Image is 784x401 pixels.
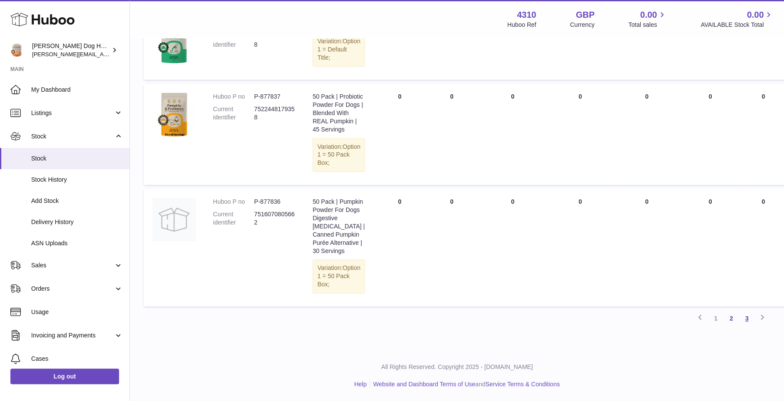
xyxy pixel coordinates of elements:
[254,210,295,227] dd: 7516070805662
[254,105,295,122] dd: 7522448179358
[152,20,196,64] img: product image
[477,189,548,306] td: 0
[426,84,477,185] td: 0
[681,189,740,306] td: 0
[723,311,739,326] a: 2
[739,311,755,326] a: 3
[681,12,740,80] td: 0
[426,189,477,306] td: 0
[213,210,254,227] dt: Current identifier
[373,380,475,387] a: Website and Dashboard Terms of Use
[570,21,595,29] div: Currency
[370,380,560,388] li: and
[31,132,114,141] span: Stock
[313,198,365,255] div: 50 Pack | Pumpkin Powder For Dogs Digestive [MEDICAL_DATA] | Canned Pumpkin Purée Alternative | 3...
[507,21,536,29] div: Huboo Ref
[374,12,426,80] td: 0
[254,93,295,101] dd: P-877837
[628,21,667,29] span: Total sales
[640,9,657,21] span: 0.00
[708,311,723,326] a: 1
[681,84,740,185] td: 0
[645,198,648,205] span: 0
[317,143,360,167] span: Option 1 = 50 Pack Box;
[477,84,548,185] td: 0
[548,189,613,306] td: 0
[477,12,548,80] td: 0
[548,12,613,80] td: 0
[31,86,123,94] span: My Dashboard
[628,9,667,29] a: 0.00 Total sales
[313,32,365,67] div: Variation:
[700,21,774,29] span: AVAILABLE Stock Total
[426,12,477,80] td: 0
[31,239,123,247] span: ASN Uploads
[31,308,123,316] span: Usage
[317,38,360,61] span: Option 1 = Default Title;
[374,84,426,185] td: 0
[10,369,119,384] a: Log out
[137,363,777,371] p: All Rights Reserved. Copyright 2025 - [DOMAIN_NAME]
[313,93,365,133] div: 50 Pack | Probiotic Powder For Dogs | Blended With REAL Pumpkin | 45 Servings
[31,154,123,163] span: Stock
[374,189,426,306] td: 0
[32,51,174,58] span: [PERSON_NAME][EMAIL_ADDRESS][DOMAIN_NAME]
[213,198,254,206] dt: Huboo P no
[517,9,536,21] strong: 4310
[152,198,196,241] img: product image
[747,9,764,21] span: 0.00
[31,218,123,226] span: Delivery History
[313,138,365,172] div: Variation:
[31,197,123,205] span: Add Stock
[31,355,123,363] span: Cases
[31,285,114,293] span: Orders
[254,32,295,49] dd: 7550915215518
[10,44,23,57] img: toby@hackneydoghouse.com
[254,198,295,206] dd: P-877836
[576,9,594,21] strong: GBP
[152,93,196,136] img: product image
[313,259,365,293] div: Variation:
[213,93,254,101] dt: Huboo P no
[31,109,114,117] span: Listings
[485,380,560,387] a: Service Terms & Conditions
[700,9,774,29] a: 0.00 AVAILABLE Stock Total
[213,32,254,49] dt: Current identifier
[31,176,123,184] span: Stock History
[354,380,367,387] a: Help
[645,93,648,100] span: 0
[317,264,360,288] span: Option 1 = 50 Pack Box;
[548,84,613,185] td: 0
[31,261,114,269] span: Sales
[213,105,254,122] dt: Current identifier
[31,331,114,340] span: Invoicing and Payments
[32,42,110,58] div: [PERSON_NAME] Dog House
